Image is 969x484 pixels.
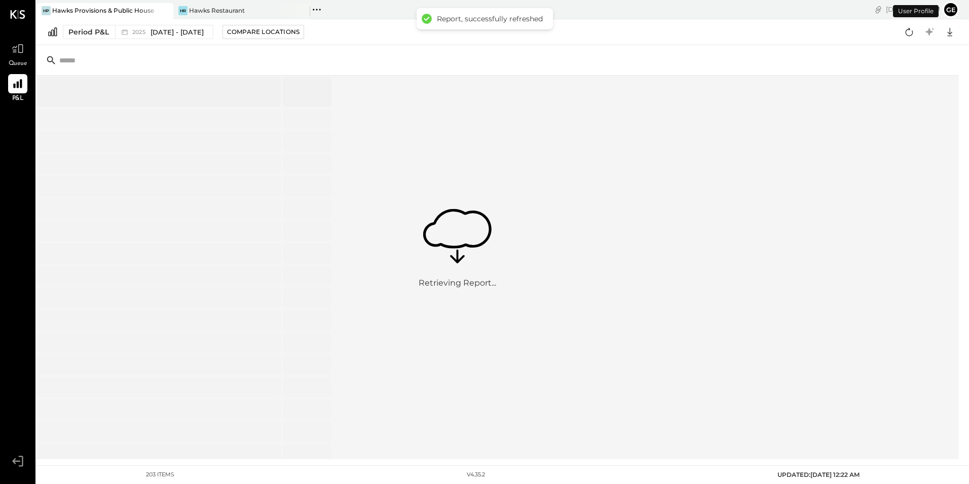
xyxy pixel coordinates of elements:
[1,74,35,103] a: P&L
[873,4,883,15] div: copy link
[68,27,109,37] div: Period P&L
[437,14,543,23] div: Report, successfully refreshed
[146,471,174,479] div: 203 items
[189,6,245,15] div: Hawks Restaurant
[151,27,204,37] span: [DATE] - [DATE]
[178,6,188,15] div: HR
[132,29,148,35] span: 2025
[12,94,24,103] span: P&L
[1,39,35,68] a: Queue
[42,6,51,15] div: HP
[893,5,939,17] div: User Profile
[943,2,959,18] button: ge
[222,25,304,39] button: Compare Locations
[777,471,860,478] span: UPDATED: [DATE] 12:22 AM
[227,27,300,36] div: Compare Locations
[9,59,27,68] span: Queue
[63,25,213,39] button: Period P&L 2025[DATE] - [DATE]
[467,471,485,479] div: v 4.35.2
[886,5,940,14] div: [DATE]
[52,6,154,15] div: Hawks Provisions & Public House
